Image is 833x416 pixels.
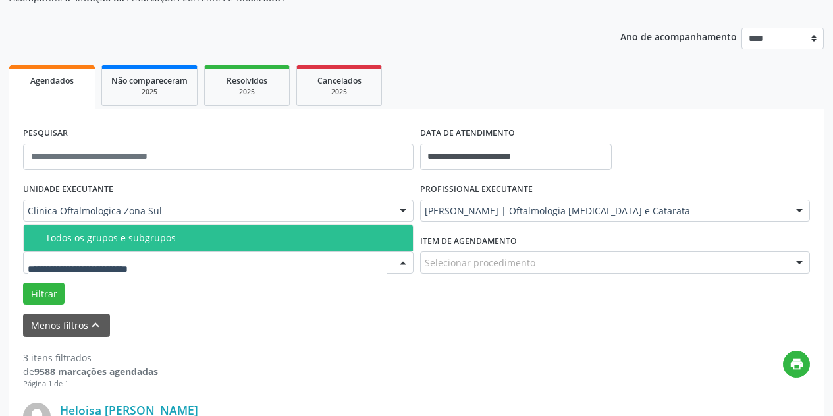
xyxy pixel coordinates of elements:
div: 2025 [214,87,280,97]
span: Não compareceram [111,75,188,86]
label: UNIDADE EXECUTANTE [23,179,113,200]
span: Agendados [30,75,74,86]
label: PROFISSIONAL EXECUTANTE [420,179,533,200]
button: Menos filtroskeyboard_arrow_up [23,314,110,337]
i: keyboard_arrow_up [88,318,103,332]
div: 2025 [306,87,372,97]
span: Selecionar procedimento [425,256,535,270]
label: PESQUISAR [23,123,68,144]
span: Clinica Oftalmologica Zona Sul [28,204,387,218]
strong: 9588 marcações agendadas [34,365,158,378]
div: 2025 [111,87,188,97]
label: DATA DE ATENDIMENTO [420,123,515,144]
div: de [23,365,158,378]
button: Filtrar [23,283,65,305]
label: Item de agendamento [420,231,517,251]
button: print [783,351,810,378]
div: 3 itens filtrados [23,351,158,365]
span: Resolvidos [227,75,267,86]
div: Página 1 de 1 [23,378,158,390]
p: Ano de acompanhamento [620,28,737,44]
div: Todos os grupos e subgrupos [45,233,405,243]
span: [PERSON_NAME] | Oftalmologia [MEDICAL_DATA] e Catarata [425,204,784,218]
i: print [790,357,804,371]
span: Cancelados [317,75,362,86]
